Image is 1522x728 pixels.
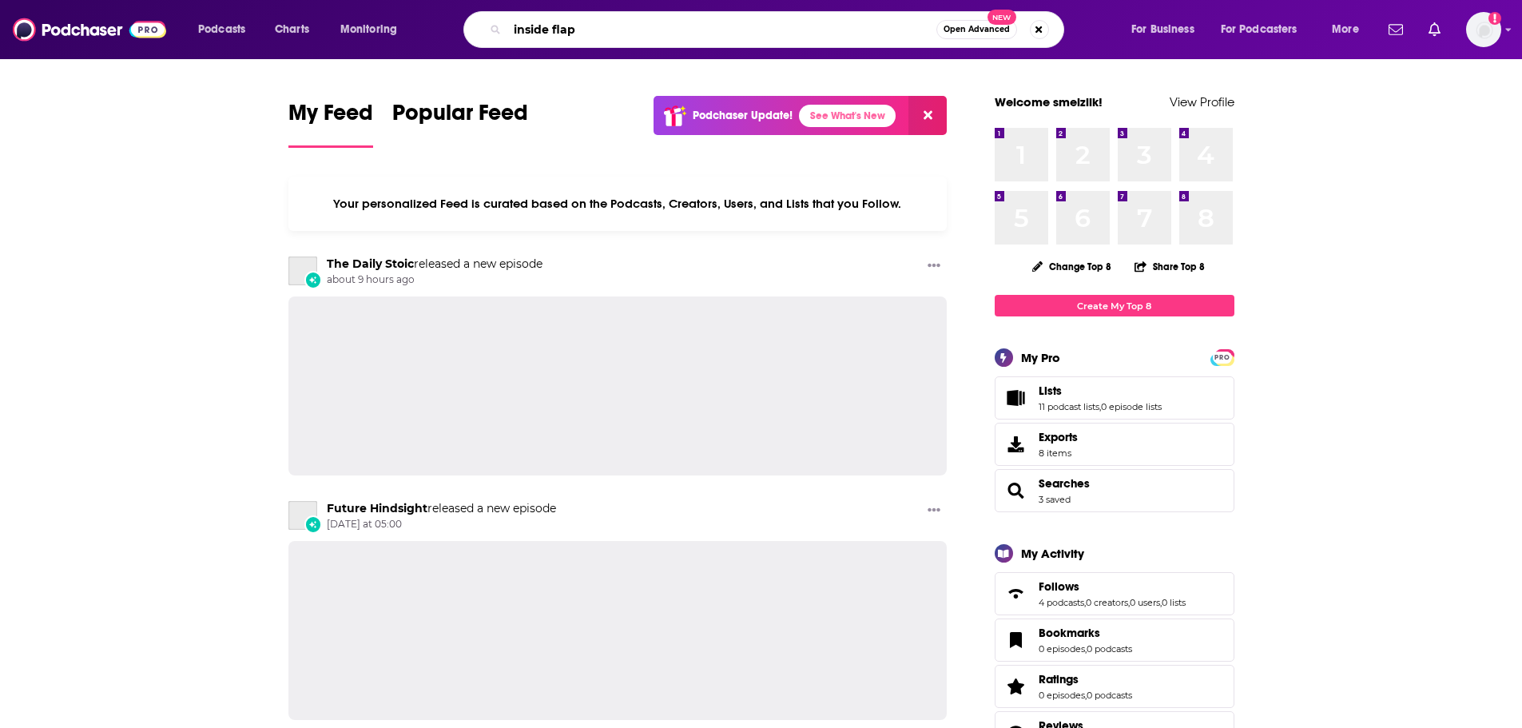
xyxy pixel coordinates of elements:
a: 3 saved [1039,494,1071,505]
a: Create My Top 8 [995,295,1234,316]
div: New Episode [304,271,322,288]
a: 0 episodes [1039,643,1085,654]
span: For Business [1131,18,1194,41]
span: Logged in as smeizlik [1466,12,1501,47]
img: User Profile [1466,12,1501,47]
span: , [1084,597,1086,608]
a: 0 episodes [1039,690,1085,701]
button: Share Top 8 [1134,251,1206,282]
a: Future Hindsight [288,501,317,530]
h3: released a new episode [327,257,542,272]
span: PRO [1213,352,1232,364]
span: 8 items [1039,448,1078,459]
a: Lists [1000,387,1032,409]
span: [DATE] at 05:00 [327,518,556,531]
a: My Feed [288,99,373,148]
button: open menu [1210,17,1321,42]
a: The Daily Stoic [288,257,317,285]
span: , [1160,597,1162,608]
span: Popular Feed [392,99,528,136]
svg: Add a profile image [1488,12,1501,25]
span: Monitoring [340,18,397,41]
span: Searches [995,469,1234,512]
a: Show notifications dropdown [1422,16,1447,43]
span: Follows [1039,579,1079,594]
div: New Episode [304,515,322,533]
a: Popular Feed [392,99,528,148]
button: open menu [329,17,418,42]
span: My Feed [288,99,373,136]
a: 0 podcasts [1087,643,1132,654]
span: Podcasts [198,18,245,41]
a: 0 lists [1162,597,1186,608]
button: Change Top 8 [1023,257,1122,276]
a: Follows [1039,579,1186,594]
a: Bookmarks [1039,626,1132,640]
a: Bookmarks [1000,629,1032,651]
span: Exports [1039,430,1078,444]
span: Charts [275,18,309,41]
img: Podchaser - Follow, Share and Rate Podcasts [13,14,166,45]
a: Exports [995,423,1234,466]
a: 0 podcasts [1087,690,1132,701]
a: 0 episode lists [1101,401,1162,412]
div: My Pro [1021,350,1060,365]
a: View Profile [1170,94,1234,109]
p: Podchaser Update! [693,109,793,122]
a: Ratings [1039,672,1132,686]
button: Show More Button [921,501,947,521]
button: Show profile menu [1466,12,1501,47]
span: , [1099,401,1101,412]
span: Lists [1039,384,1062,398]
button: Open AdvancedNew [936,20,1017,39]
span: , [1085,643,1087,654]
span: Exports [1000,433,1032,455]
span: , [1128,597,1130,608]
a: Future Hindsight [327,501,427,515]
span: More [1332,18,1359,41]
a: Show notifications dropdown [1382,16,1409,43]
span: about 9 hours ago [327,273,542,287]
h3: released a new episode [327,501,556,516]
span: Ratings [1039,672,1079,686]
span: Ratings [995,665,1234,708]
a: Welcome smeizlik! [995,94,1103,109]
a: 4 podcasts [1039,597,1084,608]
a: Lists [1039,384,1162,398]
button: Show More Button [921,257,947,276]
span: Bookmarks [995,619,1234,662]
a: 0 creators [1086,597,1128,608]
a: Searches [1000,479,1032,502]
div: My Activity [1021,546,1084,561]
span: Open Advanced [944,26,1010,34]
span: Lists [995,376,1234,420]
a: See What's New [799,105,896,127]
button: open menu [1321,17,1379,42]
div: Your personalized Feed is curated based on the Podcasts, Creators, Users, and Lists that you Follow. [288,177,948,231]
a: Ratings [1000,675,1032,698]
a: 0 users [1130,597,1160,608]
button: open menu [187,17,266,42]
span: Bookmarks [1039,626,1100,640]
a: Charts [264,17,319,42]
button: open menu [1120,17,1214,42]
div: Search podcasts, credits, & more... [479,11,1079,48]
a: Follows [1000,583,1032,605]
a: PRO [1213,351,1232,363]
input: Search podcasts, credits, & more... [507,17,936,42]
a: 11 podcast lists [1039,401,1099,412]
a: The Daily Stoic [327,257,414,271]
span: Follows [995,572,1234,615]
span: For Podcasters [1221,18,1297,41]
a: Searches [1039,476,1090,491]
span: New [988,10,1016,25]
span: , [1085,690,1087,701]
